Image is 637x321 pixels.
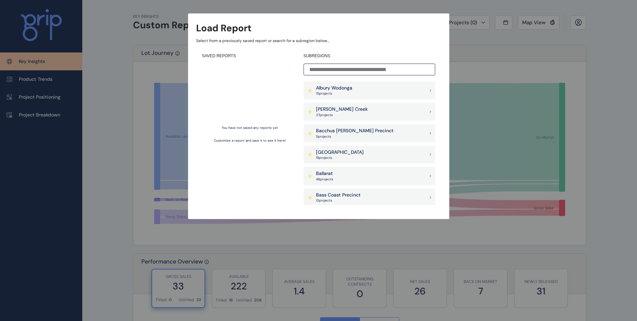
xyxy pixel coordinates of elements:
[196,22,252,35] h3: Load Report
[316,113,368,117] p: 27 project s
[316,149,364,156] p: [GEOGRAPHIC_DATA]
[316,177,333,182] p: 48 project s
[316,198,361,203] p: 13 project s
[316,106,368,113] p: [PERSON_NAME] Creek
[316,128,394,134] p: Bacchus [PERSON_NAME] Precinct
[316,170,333,177] p: Ballarat
[222,126,278,130] p: You have not saved any reports yet
[214,138,286,143] p: Customize a report and save it to see it here!
[316,134,394,139] p: 5 project s
[304,53,435,59] h4: SUBREGIONS
[316,91,352,96] p: 15 project s
[316,85,352,92] p: Albury Wodonga
[316,155,364,160] p: 18 project s
[316,192,361,199] p: Bass Coast Precinct
[202,53,298,59] h4: SAVED REPORTS
[196,38,441,44] p: Select from a previously saved report or search for a subregion below...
